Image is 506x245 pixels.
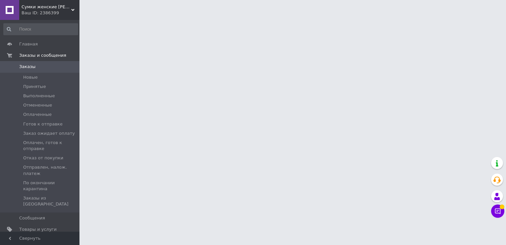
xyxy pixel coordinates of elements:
[23,180,77,192] span: По окончании карантина
[23,121,63,127] span: Готов к отправке
[19,64,35,70] span: Заказы
[23,155,63,161] span: Отказ от покупки
[23,93,55,99] span: Выполненные
[23,130,75,136] span: Заказ ожидает оплату
[491,204,504,218] button: Чат с покупателем
[23,84,46,90] span: Принятые
[23,102,52,108] span: Отмененные
[19,41,38,47] span: Главная
[23,195,77,207] span: Заказы из [GEOGRAPHIC_DATA]
[22,10,79,16] div: Ваш ID: 2386399
[19,215,45,221] span: Сообщения
[19,226,57,232] span: Товары и услуги
[3,23,78,35] input: Поиск
[22,4,71,10] span: Сумки женские BETTY PRETTY
[23,112,52,118] span: Оплаченные
[23,140,77,152] span: Оплачен, готов к отправке
[19,52,66,58] span: Заказы и сообщения
[23,164,77,176] span: Отправлен, налож. платеж
[23,74,38,80] span: Новые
